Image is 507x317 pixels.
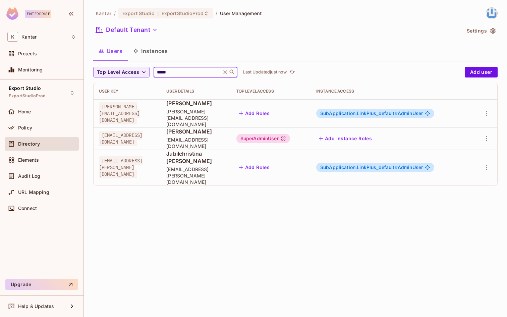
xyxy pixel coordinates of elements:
span: [EMAIL_ADDRESS][PERSON_NAME][DOMAIN_NAME] [166,166,225,185]
span: ExportStudioProd [9,93,46,99]
button: Default Tenant [93,24,160,35]
button: Users [93,43,128,59]
span: Export Studio [122,10,155,16]
div: SuperAdminUser [236,134,290,143]
div: User Details [166,89,225,94]
button: Add Roles [236,108,273,119]
button: Upgrade [5,279,78,290]
button: Settings [464,25,498,36]
button: refresh [288,68,296,76]
div: Enterprise [25,10,51,18]
span: SubApplication:LinkPlus_default [320,164,398,170]
span: Policy [18,125,32,130]
span: [PERSON_NAME][EMAIL_ADDRESS][DOMAIN_NAME] [99,102,140,124]
span: Jubilchristina [PERSON_NAME] [166,150,225,165]
span: Connect [18,206,37,211]
span: Click to refresh data [287,68,296,76]
span: AdminUser [320,165,423,170]
span: Directory [18,141,40,147]
span: [PERSON_NAME] [166,100,225,107]
span: [PERSON_NAME][EMAIL_ADDRESS][DOMAIN_NAME] [166,108,225,127]
span: AdminUser [320,111,423,116]
button: Add Roles [236,162,273,173]
button: Add Instance Roles [316,133,375,144]
span: the active workspace [96,10,111,16]
div: User Key [99,89,156,94]
div: Top Level Access [236,89,305,94]
span: Audit Log [18,173,40,179]
span: Monitoring [18,67,43,72]
div: Instance Access [316,89,465,94]
span: [EMAIL_ADDRESS][DOMAIN_NAME] [99,131,143,146]
p: Last Updated just now [243,69,287,75]
li: / [114,10,116,16]
span: refresh [289,69,295,75]
span: Elements [18,157,39,163]
button: Add user [465,67,498,77]
span: Workspace: Kantar [21,34,37,40]
button: Top Level Access [93,67,150,77]
span: Help & Updates [18,304,54,309]
span: ExportStudioProd [162,10,204,16]
span: SubApplication:LinkPlus_default [320,110,398,116]
li: / [216,10,217,16]
span: : [157,11,159,16]
button: Instances [128,43,173,59]
img: ramanesh.pv@kantar.com [486,8,497,19]
span: User Management [220,10,262,16]
span: [PERSON_NAME] [166,128,225,135]
img: SReyMgAAAABJRU5ErkJggg== [6,7,18,20]
span: Home [18,109,31,114]
span: # [395,164,398,170]
span: Projects [18,51,37,56]
span: Export Studio [9,86,41,91]
span: K [7,32,18,42]
span: URL Mapping [18,190,49,195]
span: Top Level Access [97,68,139,76]
span: # [395,110,398,116]
span: [EMAIL_ADDRESS][DOMAIN_NAME] [166,137,225,149]
span: [EMAIL_ADDRESS][PERSON_NAME][DOMAIN_NAME] [99,156,143,178]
